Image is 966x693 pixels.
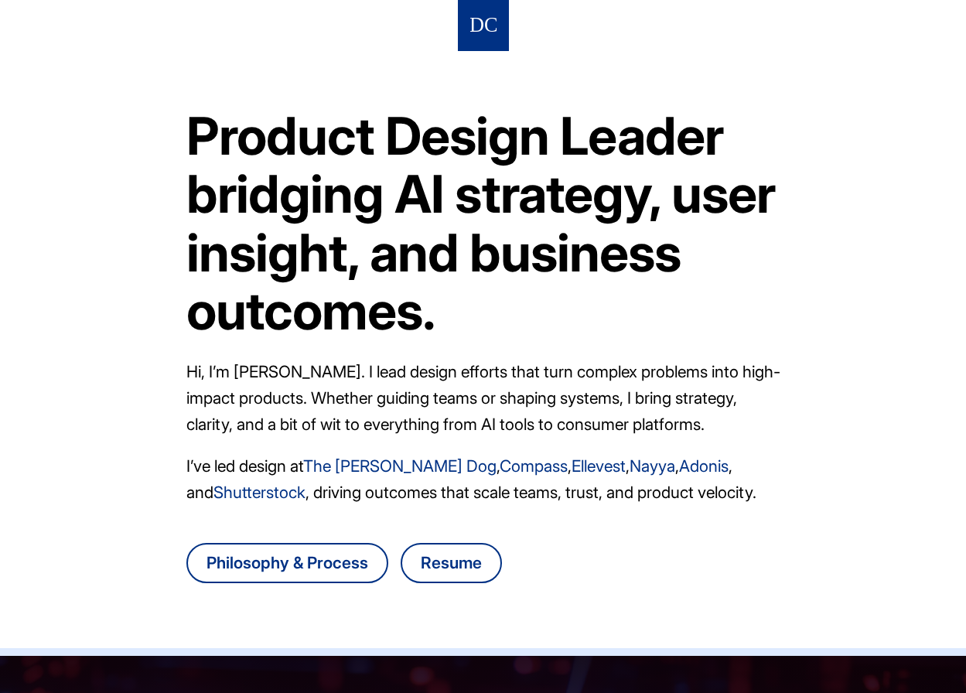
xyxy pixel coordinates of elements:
[213,483,306,502] a: Shutterstock
[470,12,497,40] img: Logo
[303,456,497,476] a: The [PERSON_NAME] Dog
[572,456,626,476] a: Ellevest
[186,359,780,438] p: Hi, I’m [PERSON_NAME]. I lead design efforts that turn complex problems into high-impact products...
[679,456,729,476] a: Adonis
[186,543,388,583] a: Go to Danny Chang's design philosophy and process page
[186,107,780,340] h1: Product Design Leader bridging AI strategy, user insight, and business outcomes.
[186,453,780,506] p: I’ve led design at , , , , , and , driving outcomes that scale teams, trust, and product velocity.
[630,456,675,476] a: Nayya
[500,456,568,476] a: Compass
[401,543,502,583] a: Download Danny Chang's resume as a PDF file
